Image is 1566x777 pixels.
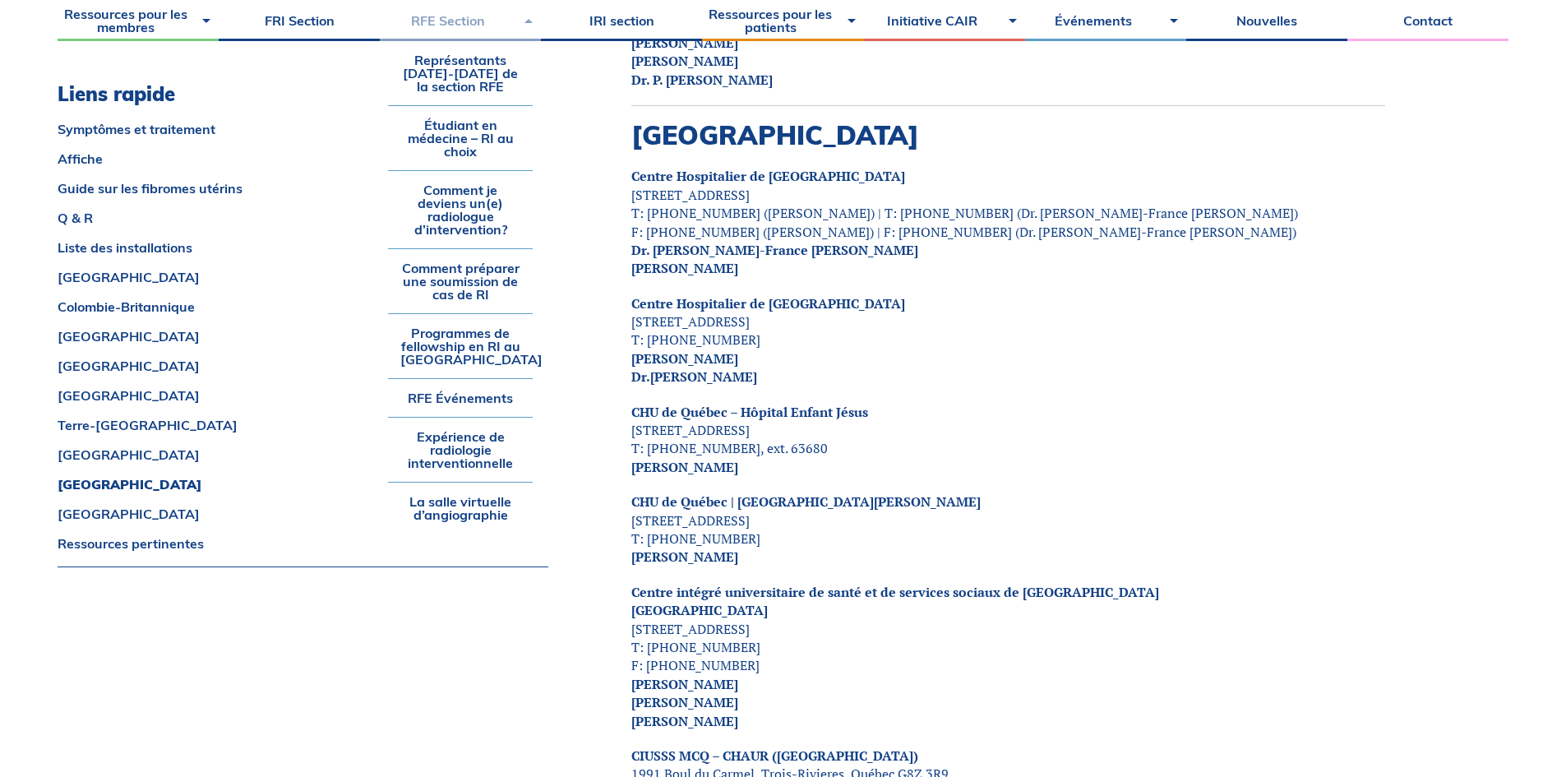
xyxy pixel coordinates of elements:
[631,167,905,185] a: Centre Hospitalier de [GEOGRAPHIC_DATA]
[631,403,1385,477] p: [STREET_ADDRESS] T: [PHONE_NUMBER], ext. 63680
[58,359,548,372] a: [GEOGRAPHIC_DATA]
[631,403,868,421] a: CHU de Québec – Hôpital Enfant Jésus
[58,152,548,165] a: Affiche
[58,271,548,284] a: [GEOGRAPHIC_DATA]
[631,493,981,511] a: CHU de Québec | [GEOGRAPHIC_DATA][PERSON_NAME]
[58,507,548,520] a: [GEOGRAPHIC_DATA]
[631,294,1385,386] p: [STREET_ADDRESS] T: [PHONE_NUMBER]
[388,483,533,534] a: La salle virtuelle d’angiographie
[631,747,918,765] a: CIUSSS MCQ – CHAUR ([GEOGRAPHIC_DATA])
[58,211,548,224] a: Q & R
[631,583,1385,730] p: [STREET_ADDRESS] T: [PHONE_NUMBER] F: [PHONE_NUMBER]
[58,241,548,254] a: Liste des installations
[631,368,757,386] strong: Dr.
[631,675,738,693] strong: [PERSON_NAME]
[631,601,768,619] a: [GEOGRAPHIC_DATA]
[388,379,533,417] a: RFE Événements
[388,41,533,105] a: Représentants [DATE]-[DATE] de la section RFE
[58,123,548,136] a: Symptômes et traitement
[58,330,548,343] a: [GEOGRAPHIC_DATA]
[650,368,757,386] span: [PERSON_NAME]
[631,294,905,312] a: Centre Hospitalier de [GEOGRAPHIC_DATA]
[388,314,533,378] a: Programmes de fellowship en RI au [GEOGRAPHIC_DATA]
[631,583,1159,601] a: Centre intégré universitaire de santé et de services sociaux de [GEOGRAPHIC_DATA]
[58,182,548,195] a: Guide sur les fibromes utérins
[631,241,918,259] strong: Dr. [PERSON_NAME]-France [PERSON_NAME]
[388,171,533,248] a: Comment je deviens un(e) radiologue d’intervention?
[631,693,738,711] strong: [PERSON_NAME]
[631,493,1385,567] p: [STREET_ADDRESS] T: [PHONE_NUMBER]
[58,478,548,491] a: [GEOGRAPHIC_DATA]
[631,119,1385,150] h2: [GEOGRAPHIC_DATA]
[58,448,548,461] a: [GEOGRAPHIC_DATA]
[388,249,533,313] a: Comment préparer une soumission de cas de RI
[631,167,1385,277] p: [STREET_ADDRESS] T: [PHONE_NUMBER] ([PERSON_NAME]) | T: [PHONE_NUMBER] (Dr. [PERSON_NAME]-France ...
[58,389,548,402] a: [GEOGRAPHIC_DATA]
[631,259,738,277] strong: [PERSON_NAME]
[631,458,738,476] strong: [PERSON_NAME]
[58,82,548,106] h3: Liens rapide
[631,548,738,566] strong: [PERSON_NAME]
[631,712,738,730] strong: [PERSON_NAME]
[388,106,533,170] a: Étudiant en médecine – RI au choix
[388,418,533,482] a: Expérience de radiologie interventionnelle
[58,419,548,432] a: Terre-[GEOGRAPHIC_DATA]
[631,349,738,368] strong: [PERSON_NAME]
[58,300,548,313] a: Colombie-Britannique
[631,34,773,89] strong: [PERSON_NAME] [PERSON_NAME] Dr. P. [PERSON_NAME]
[58,537,548,550] a: Ressources pertinentes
